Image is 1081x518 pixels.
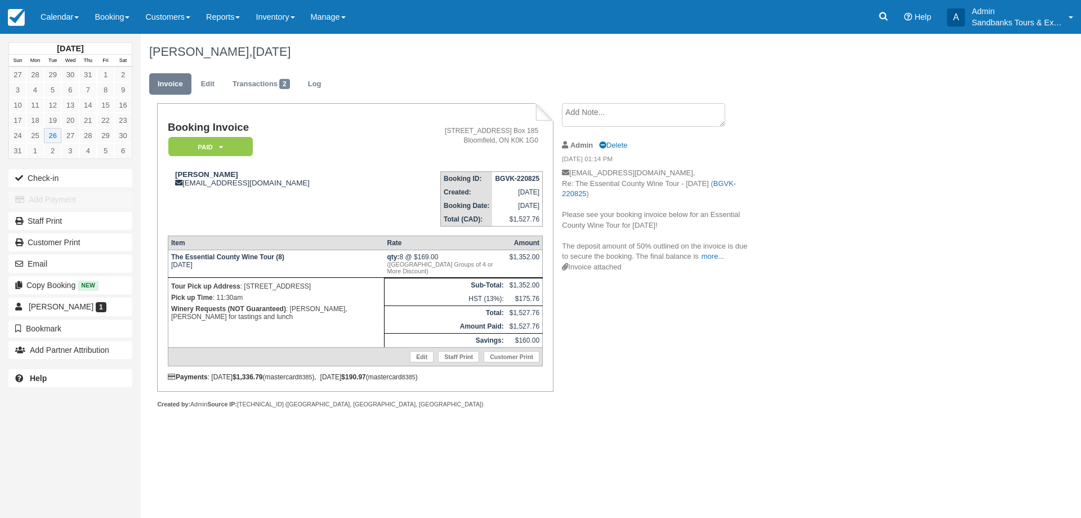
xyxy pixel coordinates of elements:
strong: Source IP: [207,401,237,408]
a: 3 [61,143,79,158]
small: 8385 [402,374,416,380]
strong: qty [387,253,400,261]
th: Amount Paid: [385,320,507,334]
a: 14 [79,98,97,113]
a: 1 [26,143,44,158]
p: : 11:30am [171,292,381,303]
strong: $190.97 [341,373,365,381]
a: Transactions2 [224,73,298,95]
p: : [PERSON_NAME], [PERSON_NAME] for tastings and lunch [171,303,381,322]
a: 17 [9,113,26,128]
a: 29 [97,128,114,143]
a: 4 [79,143,97,158]
p: : [STREET_ADDRESS] [171,281,381,292]
a: Log [300,73,330,95]
a: [PERSON_NAME] 1 [8,298,132,316]
a: 9 [114,82,132,98]
em: Paid [168,137,253,157]
a: Invoice [149,73,191,95]
button: Add Partner Attribution [8,341,132,359]
span: 2 [279,79,290,89]
a: 15 [97,98,114,113]
th: Fri [97,55,114,67]
a: 16 [114,98,132,113]
td: $1,527.76 [507,320,543,334]
button: Add Payment [8,191,132,209]
span: [DATE] [252,45,291,59]
a: 27 [61,128,79,143]
a: 13 [61,98,79,113]
strong: Pick up Time [171,294,213,302]
a: Help [8,369,132,387]
a: Delete [599,141,627,149]
em: [DATE] 01:14 PM [562,154,752,167]
a: Paid [168,136,249,157]
span: Help [914,12,931,21]
a: Customer Print [8,233,132,251]
em: ([GEOGRAPHIC_DATA] Groups of 4 or More Discount) [387,261,504,275]
a: more... [702,252,724,260]
span: 1 [96,302,106,312]
strong: Created by: [157,401,190,408]
td: [DATE] [492,199,542,212]
th: Item [168,236,384,250]
th: Thu [79,55,97,67]
a: 30 [61,67,79,82]
a: 28 [26,67,44,82]
a: 7 [79,82,97,98]
a: 21 [79,113,97,128]
a: 31 [79,67,97,82]
a: Customer Print [484,351,539,362]
strong: Winery Requests (NOT Guaranteed) [171,305,286,313]
a: 4 [26,82,44,98]
button: Bookmark [8,320,132,338]
div: [EMAIL_ADDRESS][DOMAIN_NAME] [168,170,386,187]
img: checkfront-main-nav-mini-logo.png [8,9,25,26]
i: Help [904,13,912,21]
button: Email [8,255,132,273]
strong: Tour Pick up Address [171,282,240,290]
a: 19 [44,113,61,128]
strong: [DATE] [57,44,83,53]
a: 11 [26,98,44,113]
a: 8 [97,82,114,98]
a: 5 [44,82,61,98]
a: 3 [9,82,26,98]
th: Sat [114,55,132,67]
a: 26 [44,128,61,143]
a: 12 [44,98,61,113]
th: Tue [44,55,61,67]
a: 1 [97,67,114,82]
a: 2 [44,143,61,158]
a: 25 [26,128,44,143]
td: [DATE] [492,185,542,199]
td: $160.00 [507,334,543,348]
a: 22 [97,113,114,128]
button: Check-in [8,169,132,187]
button: Copy Booking New [8,276,132,294]
td: [DATE] [168,250,384,278]
strong: The Essential County Wine Tour (8) [171,253,284,261]
td: $1,527.76 [507,306,543,320]
th: Mon [26,55,44,67]
div: A [947,8,965,26]
a: Staff Print [8,212,132,230]
td: $1,527.76 [492,212,542,227]
strong: Payments [168,373,208,381]
a: Edit [410,351,434,362]
a: 29 [44,67,61,82]
a: 27 [9,67,26,82]
div: : [DATE] (mastercard ), [DATE] (mastercard ) [168,373,543,381]
th: Total (CAD): [441,212,493,227]
th: Created: [441,185,493,199]
th: Rate [385,236,507,250]
a: 10 [9,98,26,113]
a: 6 [114,143,132,158]
b: Help [30,374,47,383]
a: Edit [193,73,223,95]
p: Admin [972,6,1062,17]
a: 23 [114,113,132,128]
div: Admin [TECHNICAL_ID] ([GEOGRAPHIC_DATA], [GEOGRAPHIC_DATA], [GEOGRAPHIC_DATA]) [157,400,553,409]
td: $175.76 [507,292,543,306]
a: 24 [9,128,26,143]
